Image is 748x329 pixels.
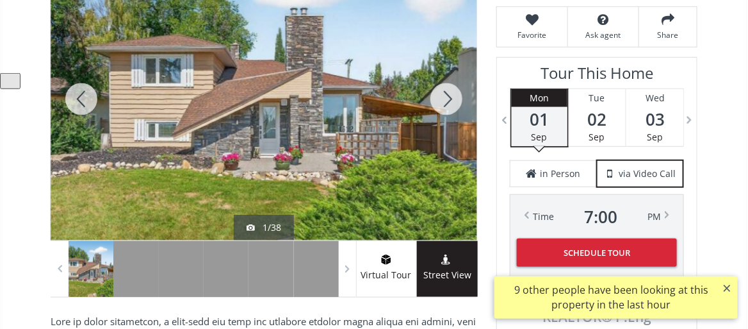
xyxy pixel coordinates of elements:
[356,268,416,283] span: Virtual Tour
[589,131,605,143] span: Sep
[511,310,683,324] span: REALTOR® P.Eng
[510,64,684,89] h3: Tour This Home
[517,239,677,267] button: Schedule Tour
[532,131,548,143] span: Sep
[626,89,685,107] div: Wed
[541,167,581,180] span: in Person
[512,89,567,107] div: Mon
[717,276,738,299] button: ×
[247,221,281,234] div: 1/38
[619,167,676,180] span: via Video Call
[512,110,567,128] span: 01
[380,255,393,265] img: virtual tour icon
[569,110,626,128] span: 02
[417,268,478,283] span: Street View
[569,89,626,107] div: Tue
[626,110,685,128] span: 03
[533,208,661,226] div: Time PM
[647,131,663,143] span: Sep
[584,208,617,226] span: 7 : 00
[356,241,417,297] a: virtual tour iconVirtual Tour
[501,283,722,312] div: 9 other people have been looking at this property in the last hour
